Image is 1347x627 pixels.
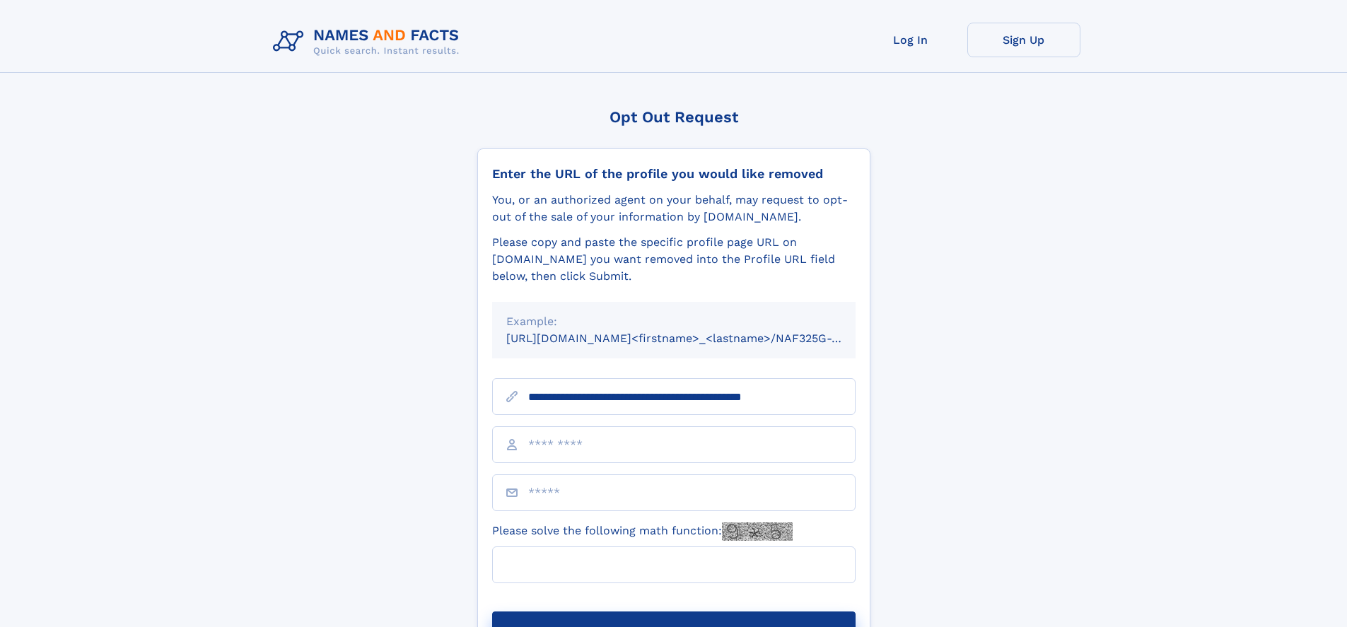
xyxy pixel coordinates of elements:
div: You, or an authorized agent on your behalf, may request to opt-out of the sale of your informatio... [492,192,856,225]
div: Example: [506,313,841,330]
div: Opt Out Request [477,108,870,126]
label: Please solve the following math function: [492,522,793,541]
div: Enter the URL of the profile you would like removed [492,166,856,182]
small: [URL][DOMAIN_NAME]<firstname>_<lastname>/NAF325G-xxxxxxxx [506,332,882,345]
img: Logo Names and Facts [267,23,471,61]
div: Please copy and paste the specific profile page URL on [DOMAIN_NAME] you want removed into the Pr... [492,234,856,285]
a: Sign Up [967,23,1080,57]
a: Log In [854,23,967,57]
